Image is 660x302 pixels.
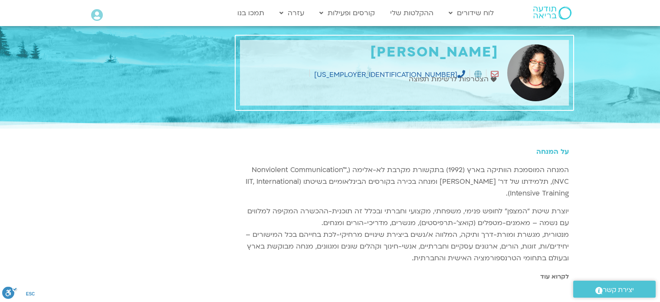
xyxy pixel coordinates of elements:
p: יוצרת שיטת “המצפן” לחופש פנימי, משפחתי, מקצועי וחברתי ובכלל זה תוכנית-ההכשרה המקיפה למלווים עם נש... [240,206,569,264]
a: לקרוא עוד [540,272,569,281]
span: הצטרפות לרשימת תפוצה [409,73,491,85]
a: תמכו בנו [233,5,269,21]
a: ההקלטות שלי [386,5,438,21]
h5: על המנחה [240,148,569,156]
a: לוח שידורים [444,5,498,21]
a: הצטרפות לרשימת תפוצה [409,73,499,85]
a: [US_EMPLOYER_IDENTIFICATION_NUMBER] [314,70,465,80]
p: המנחה המוסמכת הוותיקה בארץ (1992) בתקשורת מקרבת לא-אלימה (Nonviolent Communication™, NVC), תלמידת... [240,164,569,199]
span: יצירת קשר [603,284,634,296]
a: יצירת קשר [573,281,656,298]
h1: [PERSON_NAME] [244,44,499,60]
a: קורסים ופעילות [315,5,379,21]
img: תודעה בריאה [533,7,571,20]
a: עזרה [275,5,309,21]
